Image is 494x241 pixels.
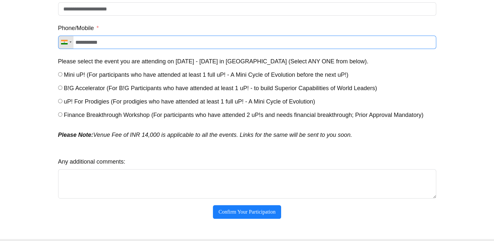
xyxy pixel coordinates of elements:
textarea: Any additional comments: [58,169,436,199]
strong: Please Note: [58,132,93,138]
span: uP! For Prodigies (For prodigies who have attended at least 1 full uP! - A Mini Cycle of Evolution) [64,98,315,105]
label: Please select the event you are attending on 18th - 21st Sep 2025 in Chennai (Select ANY ONE from... [58,56,369,67]
label: Phone/Mobile [58,22,99,34]
input: Phone/Mobile [58,36,436,49]
div: Telephone country code [58,36,73,49]
span: Finance Breakthrough Workshop (For participants who have attended 2 uP!s and needs financial brea... [64,112,423,118]
input: Email [58,2,436,16]
input: B!G Accelerator (For B!G Participants who have attended at least 1 uP! - to build Superior Capabi... [58,86,62,90]
button: Confirm Your Participation [213,205,281,219]
input: uP! For Prodigies (For prodigies who have attended at least 1 full uP! - A Mini Cycle of Evolution) [58,99,62,103]
input: Finance Breakthrough Workshop (For participants who have attended 2 uP!s and needs financial brea... [58,112,62,117]
input: Mini uP! (For participants who have attended at least 1 full uP! - A Mini Cycle of Evolution befo... [58,72,62,76]
span: B!G Accelerator (For B!G Participants who have attended at least 1 uP! - to build Superior Capabi... [64,85,377,91]
label: Any additional comments: [58,156,125,168]
span: Mini uP! (For participants who have attended at least 1 full uP! - A Mini Cycle of Evolution befo... [64,72,348,78]
em: Venue Fee of INR 14,000 is applicable to all the events. Links for the same will be sent to you s... [58,132,352,138]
